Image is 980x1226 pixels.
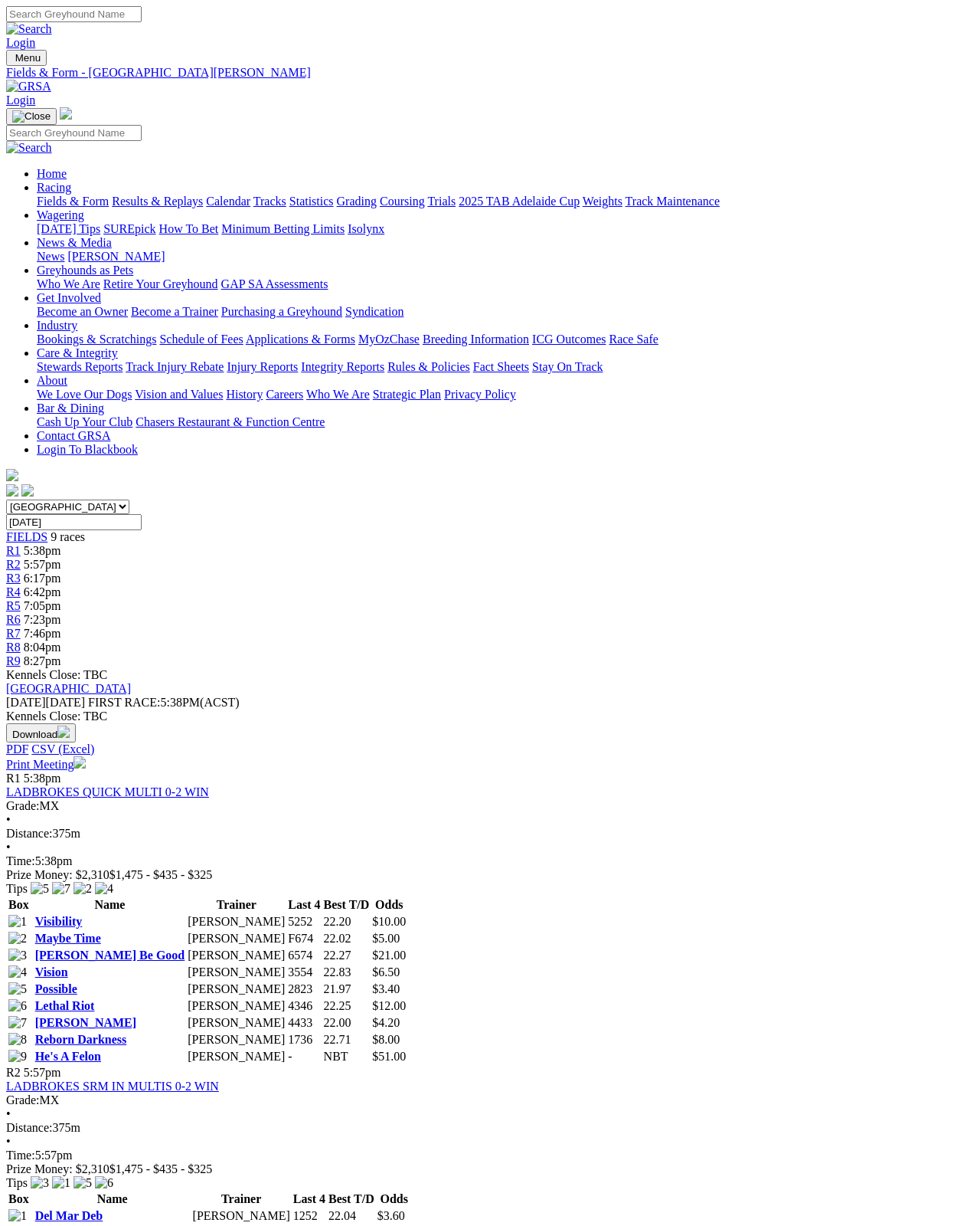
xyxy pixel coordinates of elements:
a: Possible [35,982,77,995]
span: 7:46pm [24,627,61,640]
td: [PERSON_NAME] [187,948,286,963]
a: Become a Trainer [131,305,218,318]
a: Racing [37,181,71,194]
img: GRSA [6,80,51,93]
td: 22.25 [323,998,371,1014]
a: R9 [6,654,21,667]
span: • [6,841,11,854]
span: Kennels Close: TBC [6,668,107,681]
td: [PERSON_NAME] [187,931,286,946]
td: [PERSON_NAME] [187,998,286,1014]
a: Retire Your Greyhound [103,277,218,290]
div: Kennels Close: TBC [6,710,974,723]
a: Integrity Reports [301,360,384,373]
span: $1,475 - $435 - $325 [109,868,213,881]
a: Wagering [37,208,84,221]
td: 22.20 [323,914,371,929]
span: Tips [6,882,28,895]
td: 5252 [287,914,321,929]
a: 2025 TAB Adelaide Cup [459,195,580,208]
div: Racing [37,195,974,208]
img: 5 [8,982,27,996]
td: 22.83 [323,965,371,980]
a: Applications & Forms [246,333,355,346]
a: Weights [583,195,622,208]
a: Maybe Time [35,932,101,945]
div: 5:57pm [6,1149,974,1162]
span: 5:38pm [24,544,61,557]
a: History [226,388,263,401]
button: Download [6,723,76,742]
a: LADBROKES SRM IN MULTIS 0-2 WIN [6,1080,219,1093]
div: Industry [37,333,974,346]
span: • [6,813,11,826]
a: R4 [6,585,21,598]
a: Schedule of Fees [159,333,243,346]
span: 5:57pm [24,558,61,571]
td: 6574 [287,948,321,963]
td: [PERSON_NAME] [187,982,286,997]
td: - [287,1049,321,1064]
div: Prize Money: $2,310 [6,868,974,882]
div: Prize Money: $2,310 [6,1162,974,1176]
a: Injury Reports [227,360,298,373]
a: Careers [266,388,303,401]
span: Distance: [6,1121,52,1134]
img: 1 [52,1176,70,1190]
img: 2 [73,882,92,896]
img: 8 [8,1033,27,1047]
th: Best T/D [323,897,371,913]
img: 5 [31,882,49,896]
span: FIELDS [6,530,47,543]
div: Download [6,742,974,756]
a: Purchasing a Greyhound [221,305,342,318]
a: GAP SA Assessments [221,277,328,290]
a: How To Bet [159,222,219,235]
a: Tracks [253,195,286,208]
th: Name [34,1192,191,1207]
span: Box [8,898,29,911]
a: R6 [6,613,21,626]
td: F674 [287,931,321,946]
div: News & Media [37,250,974,264]
a: Trials [427,195,456,208]
a: Visibility [35,915,83,928]
a: LADBROKES QUICK MULTI 0-2 WIN [6,785,209,798]
a: He's A Felon [35,1050,101,1063]
img: 5 [73,1176,92,1190]
a: Minimum Betting Limits [221,222,345,235]
a: Track Maintenance [626,195,720,208]
span: 5:38PM(ACST) [88,696,240,709]
img: 7 [8,1016,27,1030]
td: 4346 [287,998,321,1014]
a: Get Involved [37,291,101,304]
a: Syndication [345,305,403,318]
a: R2 [6,558,21,571]
div: Greyhounds as Pets [37,277,974,291]
span: $3.60 [377,1209,405,1222]
a: R1 [6,544,21,557]
span: 7:23pm [24,613,61,626]
span: 6:17pm [24,572,61,585]
img: 1 [8,915,27,929]
a: Contact GRSA [37,429,110,442]
div: Fields & Form - [GEOGRAPHIC_DATA][PERSON_NAME] [6,66,974,80]
a: Reborn Darkness [35,1033,127,1046]
a: [PERSON_NAME] [35,1016,136,1029]
a: Who We Are [37,277,100,290]
span: R8 [6,641,21,654]
a: R7 [6,627,21,640]
img: facebook.svg [6,484,18,497]
a: SUREpick [103,222,155,235]
div: MX [6,799,974,813]
td: 4433 [287,1015,321,1031]
div: 375m [6,1121,974,1135]
td: [PERSON_NAME] [187,914,286,929]
td: [PERSON_NAME] [192,1208,291,1224]
a: We Love Our Dogs [37,388,132,401]
a: Bookings & Scratchings [37,333,156,346]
